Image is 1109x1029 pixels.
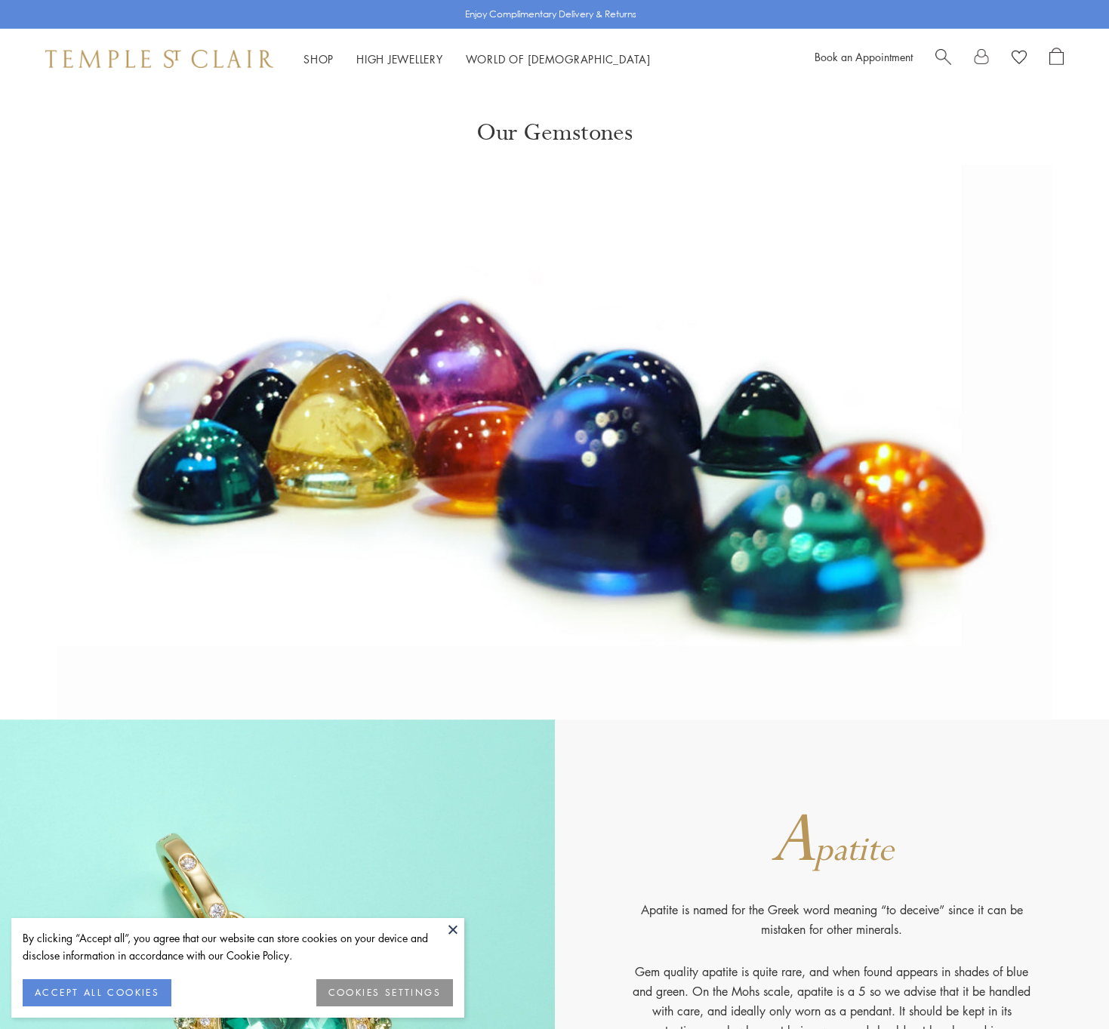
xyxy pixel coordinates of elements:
[476,89,633,146] h1: Our Gemstones
[815,827,894,873] span: patite
[628,900,1036,962] p: Apatite is named for the Greek word meaning “to deceive” since it can be mistaken for other miner...
[45,50,273,68] img: Temple St. Clair
[303,50,651,69] nav: Main navigation
[356,51,443,66] a: High JewelleryHigh Jewellery
[23,979,171,1006] button: ACCEPT ALL COOKIES
[770,796,817,886] span: A
[1049,48,1064,70] a: Open Shopping Bag
[316,979,453,1006] button: COOKIES SETTINGS
[1012,48,1027,70] a: View Wishlist
[935,48,951,70] a: Search
[465,7,636,22] p: Enjoy Complimentary Delivery & Returns
[1034,958,1094,1014] iframe: Gorgias live chat messenger
[23,929,453,964] div: By clicking “Accept all”, you agree that our website can store cookies on your device and disclos...
[466,51,651,66] a: World of [DEMOGRAPHIC_DATA]World of [DEMOGRAPHIC_DATA]
[303,51,334,66] a: ShopShop
[815,49,913,64] a: Book an Appointment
